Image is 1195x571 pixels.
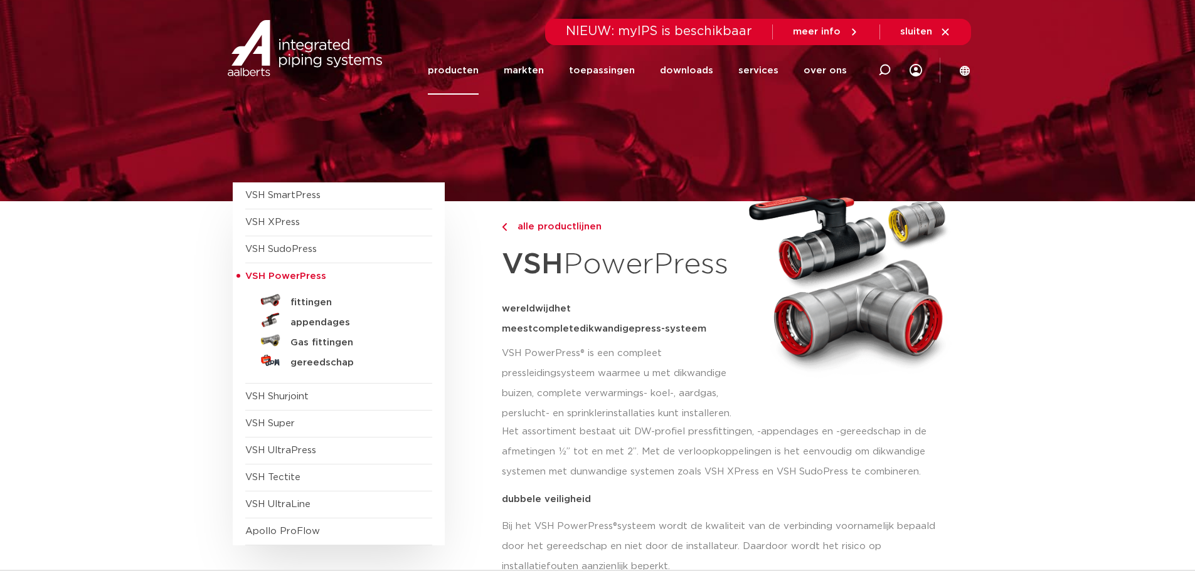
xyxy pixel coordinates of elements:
[502,219,737,234] a: alle productlijnen
[290,357,415,369] h5: gereedschap
[504,46,544,95] a: markten
[613,521,617,531] span: ®
[502,422,955,482] p: Het assortiment bestaat uit DW-profiel pressfittingen, -appendages en -gereedschap in de afmeting...
[245,290,432,310] a: fittingen
[510,222,602,231] span: alle productlijnen
[245,392,309,401] a: VSH Shurjoint
[580,324,635,333] span: dikwandige
[635,324,706,333] span: press-systeem
[290,317,415,328] h5: appendages
[738,46,778,95] a: services
[502,304,571,333] span: het meest
[566,25,752,38] span: NIEUW: myIPS is beschikbaar
[245,330,432,350] a: Gas fittingen
[245,217,300,227] a: VSH XPress
[502,223,507,231] img: chevron-right.svg
[660,46,713,95] a: downloads
[245,526,320,536] a: Apollo ProFlow
[245,419,295,428] a: VSH Super
[245,191,321,200] a: VSH SmartPress
[428,46,479,95] a: producten
[502,304,555,313] span: wereldwijd
[290,337,415,348] h5: Gas fittingen
[290,297,415,308] h5: fittingen
[804,46,847,95] a: over ons
[245,244,317,254] a: VSH SudoPress
[245,500,311,509] a: VSH UltraLine
[245,446,316,455] a: VSH UltraPress
[900,26,951,38] a: sluiten
[502,250,563,279] strong: VSH
[502,241,737,289] h1: PowerPress
[245,271,326,281] span: VSH PowerPress
[502,521,935,571] span: systeem wordt de kwaliteit van de verbinding voornamelijk bepaald door het gereedschap en niet do...
[428,46,847,95] nav: Menu
[793,26,859,38] a: meer info
[245,350,432,370] a: gereedschap
[569,46,635,95] a: toepassingen
[245,310,432,330] a: appendages
[793,27,841,36] span: meer info
[502,521,613,531] span: Bij het VSH PowerPress
[533,324,580,333] span: complete
[502,495,955,504] p: dubbele veiligheid
[245,473,300,482] a: VSH Tectite
[900,27,932,36] span: sluiten
[502,343,737,424] p: VSH PowerPress® is een compleet pressleidingsysteem waarmee u met dikwandige buizen, complete ver...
